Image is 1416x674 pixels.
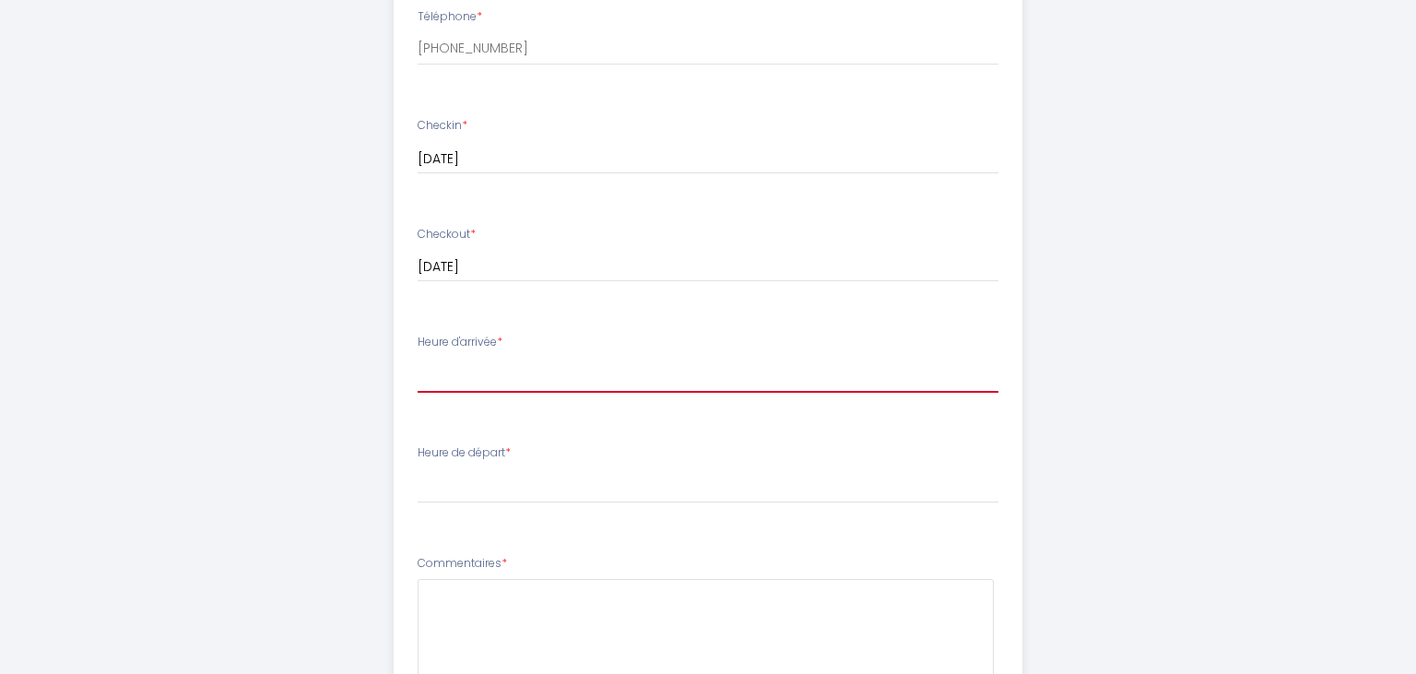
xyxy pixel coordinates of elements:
[418,444,511,462] label: Heure de départ
[418,8,482,26] label: Téléphone
[418,555,507,573] label: Commentaires
[418,117,467,135] label: Checkin
[418,334,502,351] label: Heure d'arrivée
[418,226,476,243] label: Checkout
